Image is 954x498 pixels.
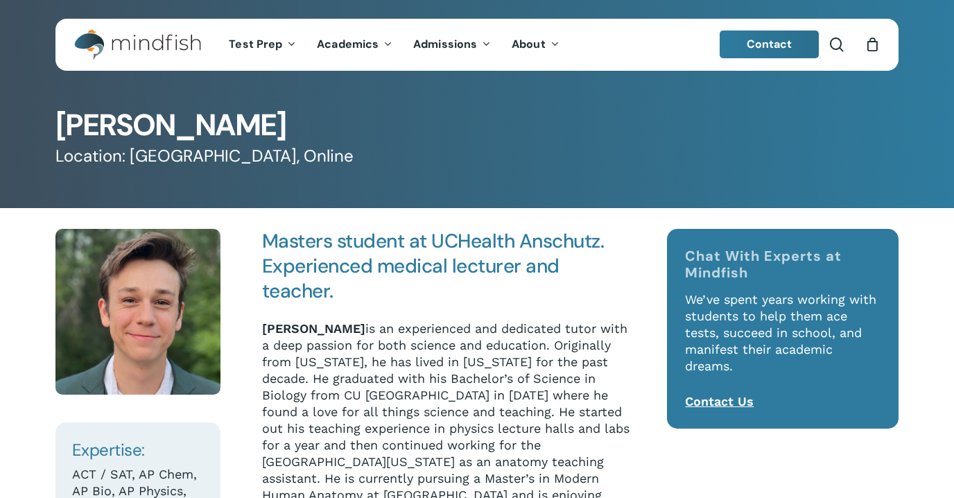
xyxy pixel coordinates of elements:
[403,39,501,51] a: Admissions
[55,110,899,140] h1: [PERSON_NAME]
[218,19,569,71] nav: Main Menu
[685,248,880,281] h4: Chat With Experts at Mindfish
[229,37,282,51] span: Test Prep
[512,37,546,51] span: About
[317,37,379,51] span: Academics
[720,31,819,58] a: Contact
[413,37,477,51] span: Admissions
[262,321,365,336] strong: [PERSON_NAME]
[685,394,754,409] a: Contact Us
[55,229,220,395] img: Ryan Suckow Square
[218,39,306,51] a: Test Prep
[685,291,880,393] p: We’ve spent years working with students to help them ace tests, succeed in school, and manifest t...
[501,39,570,51] a: About
[72,439,145,461] span: Expertise:
[55,19,899,71] header: Main Menu
[306,39,403,51] a: Academics
[747,37,792,51] span: Contact
[55,146,354,167] span: Location: [GEOGRAPHIC_DATA], Online
[262,229,633,304] h4: Masters student at UCHealth Anschutz. Experienced medical lecturer and teacher.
